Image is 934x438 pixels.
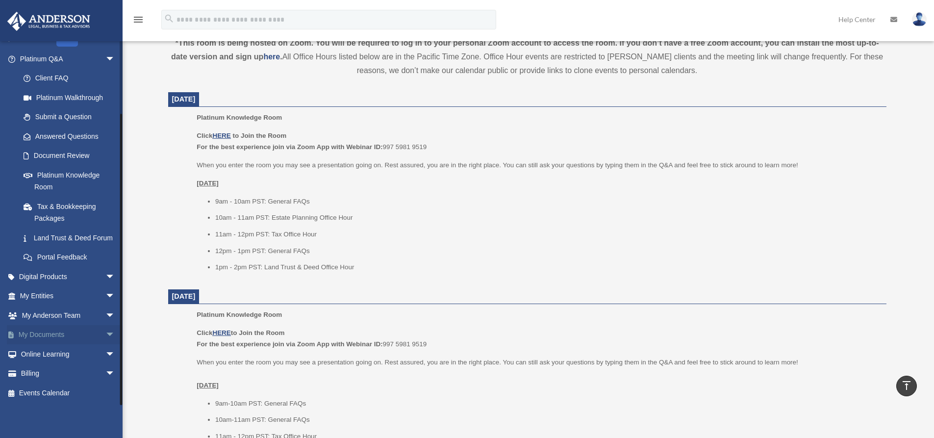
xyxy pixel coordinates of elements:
img: User Pic [912,12,927,26]
p: When you enter the room you may see a presentation going on. Rest assured, you are in the right p... [197,159,879,171]
a: Billingarrow_drop_down [7,364,130,384]
img: Anderson Advisors Platinum Portal [4,12,93,31]
b: Click to Join the Room [197,329,284,336]
i: menu [132,14,144,26]
a: vertical_align_top [896,376,917,396]
b: For the best experience join via Zoom App with Webinar ID: [197,340,382,348]
a: HERE [212,329,230,336]
span: arrow_drop_down [105,306,125,326]
span: arrow_drop_down [105,267,125,287]
li: 9am - 10am PST: General FAQs [215,196,880,207]
a: Answered Questions [14,127,130,146]
a: Portal Feedback [14,248,130,267]
span: arrow_drop_down [105,364,125,384]
a: HERE [212,132,230,139]
a: Client FAQ [14,69,130,88]
a: here [263,52,280,61]
a: Tax & Bookkeeping Packages [14,197,130,228]
b: Click [197,132,232,139]
a: Platinum Knowledge Room [14,165,125,197]
i: search [164,13,175,24]
span: arrow_drop_down [105,325,125,345]
p: 997 5981 9519 [197,130,879,153]
span: [DATE] [172,95,196,103]
a: Platinum Q&Aarrow_drop_down [7,49,130,69]
li: 10am-11am PST: General FAQs [215,414,880,426]
a: Land Trust & Deed Forum [14,228,130,248]
u: [DATE] [197,382,219,389]
a: My Entitiesarrow_drop_down [7,286,130,306]
p: 997 5981 9519 [197,327,879,350]
a: Events Calendar [7,383,130,403]
a: Digital Productsarrow_drop_down [7,267,130,286]
p: When you enter the room you may see a presentation going on. Rest assured, you are in the right p... [197,357,879,391]
li: 1pm - 2pm PST: Land Trust & Deed Office Hour [215,261,880,273]
a: Online Learningarrow_drop_down [7,344,130,364]
li: 12pm - 1pm PST: General FAQs [215,245,880,257]
i: vertical_align_top [901,380,912,391]
a: My Documentsarrow_drop_down [7,325,130,345]
a: Document Review [14,146,130,166]
li: 10am - 11am PST: Estate Planning Office Hour [215,212,880,224]
div: All Office Hours listed below are in the Pacific Time Zone. Office Hour events are restricted to ... [168,36,886,77]
span: Platinum Knowledge Room [197,114,282,121]
span: arrow_drop_down [105,286,125,307]
b: to Join the Room [233,132,287,139]
a: Submit a Question [14,107,130,127]
span: arrow_drop_down [105,344,125,364]
a: My Anderson Teamarrow_drop_down [7,306,130,325]
li: 9am-10am PST: General FAQs [215,398,880,410]
span: arrow_drop_down [105,49,125,69]
a: menu [132,17,144,26]
span: [DATE] [172,292,196,300]
a: Platinum Walkthrough [14,88,130,107]
li: 11am - 12pm PST: Tax Office Hour [215,229,880,240]
strong: . [280,52,282,61]
b: For the best experience join via Zoom App with Webinar ID: [197,143,382,151]
u: [DATE] [197,180,219,187]
span: Platinum Knowledge Room [197,311,282,318]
